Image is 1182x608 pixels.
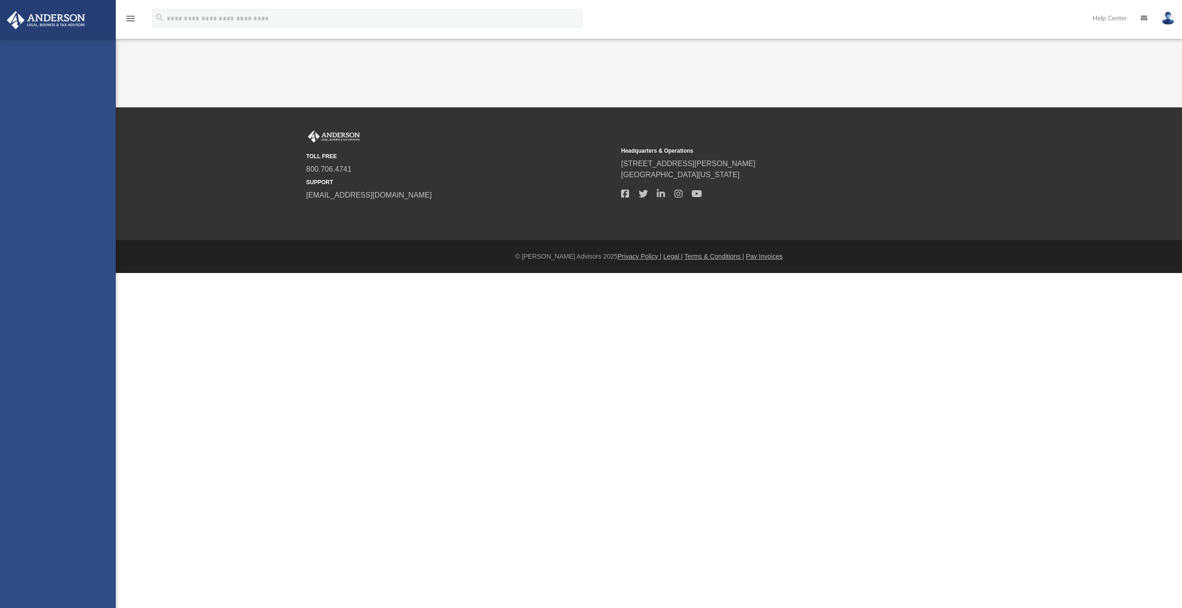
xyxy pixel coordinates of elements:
a: 800.706.4741 [306,165,352,173]
i: menu [125,13,136,24]
img: Anderson Advisors Platinum Portal [306,130,362,143]
a: Terms & Conditions | [685,253,744,260]
div: © [PERSON_NAME] Advisors 2025 [116,252,1182,261]
a: [STREET_ADDRESS][PERSON_NAME] [621,160,755,168]
small: TOLL FREE [306,152,615,161]
img: Anderson Advisors Platinum Portal [4,11,88,29]
a: Legal | [663,253,683,260]
small: SUPPORT [306,178,615,186]
img: User Pic [1161,12,1175,25]
a: [GEOGRAPHIC_DATA][US_STATE] [621,171,740,179]
i: search [155,12,165,23]
a: menu [125,18,136,24]
small: Headquarters & Operations [621,147,930,155]
a: Privacy Policy | [618,253,662,260]
a: [EMAIL_ADDRESS][DOMAIN_NAME] [306,191,432,199]
a: Pay Invoices [746,253,782,260]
